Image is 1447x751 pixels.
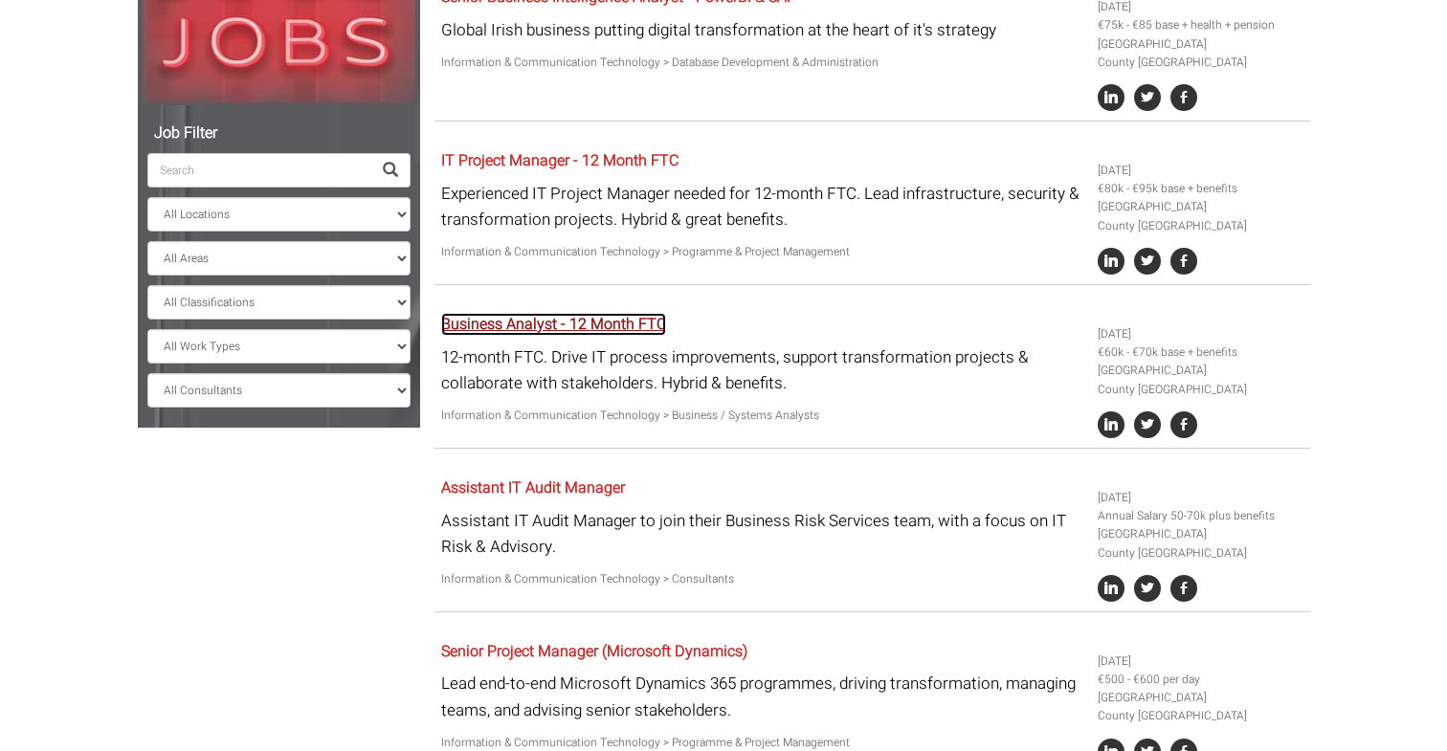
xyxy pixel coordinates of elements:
p: Lead end-to-end Microsoft Dynamics 365 programmes, driving transformation, managing teams, and ad... [441,671,1083,722]
li: [DATE] [1098,325,1302,343]
li: €500 - €600 per day [1098,671,1302,689]
li: €75k - €85 base + health + pension [1098,16,1302,34]
input: Search [147,153,371,188]
li: [GEOGRAPHIC_DATA] County [GEOGRAPHIC_DATA] [1098,525,1302,562]
li: Annual Salary 50-70k plus benefits [1098,507,1302,525]
p: Information & Communication Technology > Programme & Project Management [441,243,1083,261]
p: Information & Communication Technology > Business / Systems Analysts [441,407,1083,425]
p: Experienced IT Project Manager needed for 12-month FTC. Lead infrastructure, security & transform... [441,181,1083,232]
p: Information & Communication Technology > Consultants [441,570,1083,588]
li: €60k - €70k base + benefits [1098,343,1302,362]
p: 12-month FTC. Drive IT process improvements, support transformation projects & collaborate with s... [441,344,1083,396]
li: [GEOGRAPHIC_DATA] County [GEOGRAPHIC_DATA] [1098,35,1302,72]
li: [GEOGRAPHIC_DATA] County [GEOGRAPHIC_DATA] [1098,198,1302,234]
a: Senior Project Manager (Microsoft Dynamics) [441,640,747,663]
a: Business Analyst - 12 Month FTC [441,313,666,336]
li: [GEOGRAPHIC_DATA] County [GEOGRAPHIC_DATA] [1098,689,1302,725]
h5: Job Filter [147,125,411,143]
li: €80k - €95k base + benefits [1098,180,1302,198]
li: [DATE] [1098,162,1302,180]
a: Assistant IT Audit Manager [441,476,625,499]
li: [GEOGRAPHIC_DATA] County [GEOGRAPHIC_DATA] [1098,362,1302,398]
li: [DATE] [1098,652,1302,671]
li: [DATE] [1098,489,1302,507]
a: IT Project Manager - 12 Month FTC [441,149,679,172]
p: Assistant IT Audit Manager to join their Business Risk Services team, with a focus on IT Risk & A... [441,508,1083,560]
p: Global Irish business putting digital transformation at the heart of it's strategy [441,17,1083,43]
p: Information & Communication Technology > Database Development & Administration [441,54,1083,72]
